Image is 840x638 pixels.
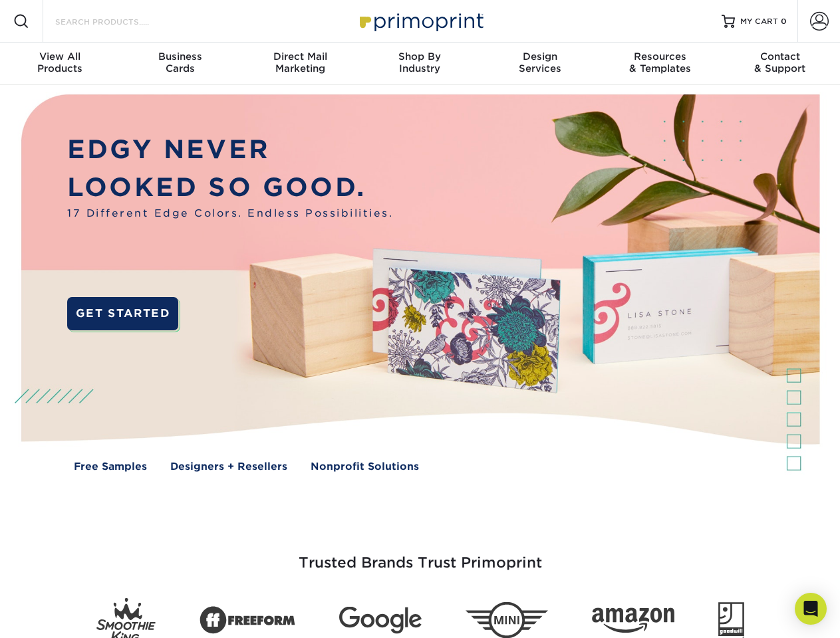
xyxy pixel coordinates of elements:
a: Shop ByIndustry [360,43,480,85]
span: Shop By [360,51,480,62]
a: Direct MailMarketing [240,43,360,85]
a: Nonprofit Solutions [311,459,419,475]
a: Contact& Support [720,43,840,85]
a: GET STARTED [67,297,178,330]
p: LOOKED SO GOOD. [67,169,393,207]
span: Design [480,51,600,62]
img: Primoprint [354,7,487,35]
span: MY CART [740,16,778,27]
span: 17 Different Edge Colors. Endless Possibilities. [67,206,393,221]
div: Services [480,51,600,74]
a: DesignServices [480,43,600,85]
input: SEARCH PRODUCTS..... [54,13,184,29]
a: Designers + Resellers [170,459,287,475]
img: Amazon [592,608,674,633]
img: Goodwill [718,602,744,638]
p: EDGY NEVER [67,131,393,169]
a: BusinessCards [120,43,239,85]
img: Google [339,607,422,634]
a: Free Samples [74,459,147,475]
span: Resources [600,51,720,62]
span: Direct Mail [240,51,360,62]
div: & Support [720,51,840,74]
div: Open Intercom Messenger [795,593,827,625]
span: Contact [720,51,840,62]
div: Cards [120,51,239,74]
div: Industry [360,51,480,74]
h3: Trusted Brands Trust Primoprint [31,522,809,587]
a: Resources& Templates [600,43,720,85]
span: Business [120,51,239,62]
span: 0 [781,17,787,26]
div: & Templates [600,51,720,74]
div: Marketing [240,51,360,74]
